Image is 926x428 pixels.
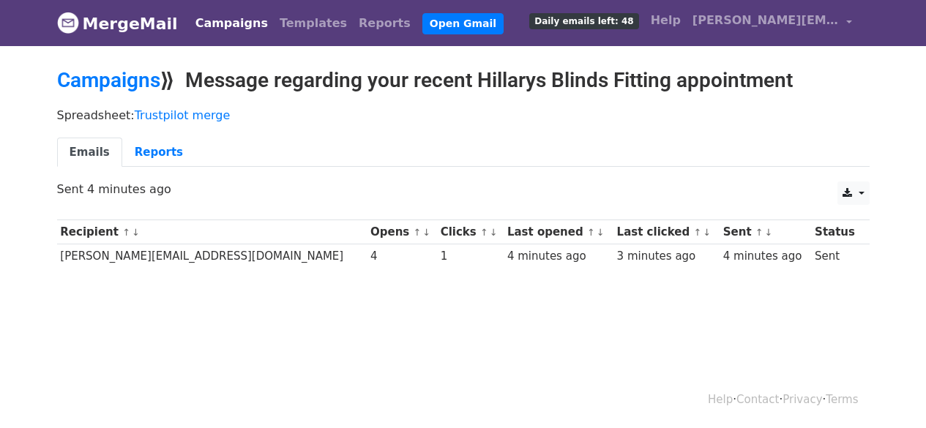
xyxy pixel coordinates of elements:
[523,6,644,35] a: Daily emails left: 48
[57,12,79,34] img: MergeMail logo
[57,68,870,93] h2: ⟫ Message regarding your recent Hillarys Blinds Fitting appointment
[422,13,504,34] a: Open Gmail
[353,9,417,38] a: Reports
[57,8,178,39] a: MergeMail
[437,220,504,244] th: Clicks
[504,220,613,244] th: Last opened
[422,227,430,238] a: ↓
[190,9,274,38] a: Campaigns
[122,227,130,238] a: ↑
[57,181,870,197] p: Sent 4 minutes ago
[57,108,870,123] p: Spreadsheet:
[480,227,488,238] a: ↑
[811,220,862,244] th: Status
[587,227,595,238] a: ↑
[708,393,733,406] a: Help
[414,227,422,238] a: ↑
[367,220,437,244] th: Opens
[617,248,717,265] div: 3 minutes ago
[736,393,779,406] a: Contact
[441,248,501,265] div: 1
[687,6,858,40] a: [PERSON_NAME][EMAIL_ADDRESS][DOMAIN_NAME]
[57,68,160,92] a: Campaigns
[507,248,610,265] div: 4 minutes ago
[765,227,773,238] a: ↓
[703,227,711,238] a: ↓
[135,108,231,122] a: Trustpilot merge
[132,227,140,238] a: ↓
[529,13,638,29] span: Daily emails left: 48
[811,244,862,269] td: Sent
[57,244,367,269] td: [PERSON_NAME][EMAIL_ADDRESS][DOMAIN_NAME]
[723,248,808,265] div: 4 minutes ago
[693,227,701,238] a: ↑
[370,248,433,265] div: 4
[57,220,367,244] th: Recipient
[122,138,195,168] a: Reports
[490,227,498,238] a: ↓
[613,220,720,244] th: Last clicked
[783,393,822,406] a: Privacy
[826,393,858,406] a: Terms
[274,9,353,38] a: Templates
[57,138,122,168] a: Emails
[755,227,763,238] a: ↑
[692,12,839,29] span: [PERSON_NAME][EMAIL_ADDRESS][DOMAIN_NAME]
[720,220,811,244] th: Sent
[645,6,687,35] a: Help
[597,227,605,238] a: ↓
